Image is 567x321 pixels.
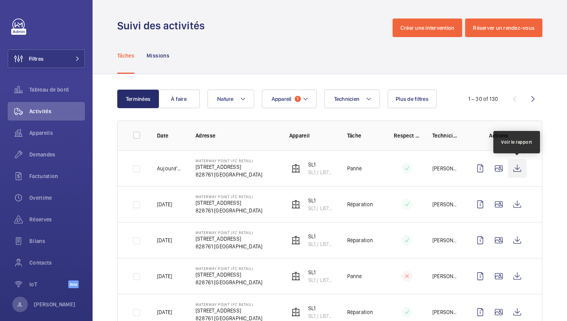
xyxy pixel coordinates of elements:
p: SL1 [308,161,335,168]
p: Réparation [347,236,373,244]
p: Missions [147,52,169,59]
span: IoT [29,280,68,288]
button: Appareil1 [262,90,317,108]
p: Waterway Point (FC Retail) [196,266,262,271]
p: Aujourd'hui [157,165,183,172]
p: Waterway Point (FC Retail) [196,194,262,199]
p: Tâches [117,52,134,59]
p: SL1 [308,197,335,204]
button: Filtres [8,49,85,68]
span: Nature [217,96,234,102]
p: [PERSON_NAME] [432,200,459,208]
img: elevator.svg [291,200,300,209]
p: [STREET_ADDRESS] [196,307,262,314]
p: 828761 [GEOGRAPHIC_DATA] [196,279,262,286]
button: Nature [208,90,254,108]
p: Respect délai [394,132,420,139]
p: [DATE] [157,308,172,316]
span: Facturation [29,172,85,180]
span: Réserves [29,216,85,223]
p: Waterway Point (FC Retail) [196,158,262,163]
p: SL1 / L87698 [308,312,335,320]
p: Adresse [196,132,277,139]
p: [STREET_ADDRESS] [196,271,262,279]
img: elevator.svg [291,307,300,317]
p: [PERSON_NAME] [432,272,459,280]
p: Réparation [347,308,373,316]
p: Date [157,132,183,139]
p: [DATE] [157,236,172,244]
p: [PERSON_NAME] [432,236,459,244]
button: Réserver un rendez-vous [465,19,542,37]
span: Appareils [29,129,85,137]
p: [STREET_ADDRESS] [196,163,262,171]
h1: Suivi des activités [117,19,209,33]
button: Plus de filtres [388,90,437,108]
p: SL1 / L87698 [308,276,335,284]
button: Technicien [324,90,380,108]
span: Tableau de bord [29,86,85,93]
p: Panne [347,272,362,280]
p: Panne [347,165,362,172]
img: elevator.svg [291,236,300,245]
p: Technicien [432,132,459,139]
p: 828761 [GEOGRAPHIC_DATA] [196,171,262,178]
p: Waterway Point (FC Retail) [196,230,262,235]
span: 1 [295,96,301,102]
button: Terminées [117,90,159,108]
p: [PERSON_NAME] [432,165,459,172]
p: Appareil [289,132,335,139]
p: SL1 / L87698 [308,204,335,212]
p: Tâche [347,132,381,139]
p: [PERSON_NAME] [34,301,76,308]
span: Contacts [29,259,85,267]
p: SL1 / L87698 [308,240,335,248]
div: 1 – 30 of 130 [468,95,498,103]
p: SL1 / L87698 [308,168,335,176]
p: JL [17,301,22,308]
p: Réparation [347,200,373,208]
button: Créer une intervention [393,19,462,37]
span: Demandes [29,151,85,158]
p: [DATE] [157,272,172,280]
span: Bilans [29,237,85,245]
img: elevator.svg [291,164,300,173]
p: SL1 [308,233,335,240]
p: [STREET_ADDRESS] [196,235,262,243]
span: Overtime [29,194,85,202]
p: [PERSON_NAME] [432,308,459,316]
button: À faire [158,90,200,108]
p: 828761 [GEOGRAPHIC_DATA] [196,243,262,250]
div: Voir le rapport [501,139,532,146]
p: SL1 [308,304,335,312]
span: Beta [68,280,79,288]
p: [DATE] [157,200,172,208]
span: Appareil [272,96,292,102]
p: SL1 [308,268,335,276]
p: [STREET_ADDRESS] [196,199,262,207]
p: Waterway Point (FC Retail) [196,302,262,307]
span: Plus de filtres [396,96,429,102]
span: Technicien [334,96,360,102]
p: Actions [471,132,526,139]
p: 828761 [GEOGRAPHIC_DATA] [196,207,262,214]
span: Filtres [29,55,44,63]
img: elevator.svg [291,272,300,281]
span: Activités [29,107,85,115]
